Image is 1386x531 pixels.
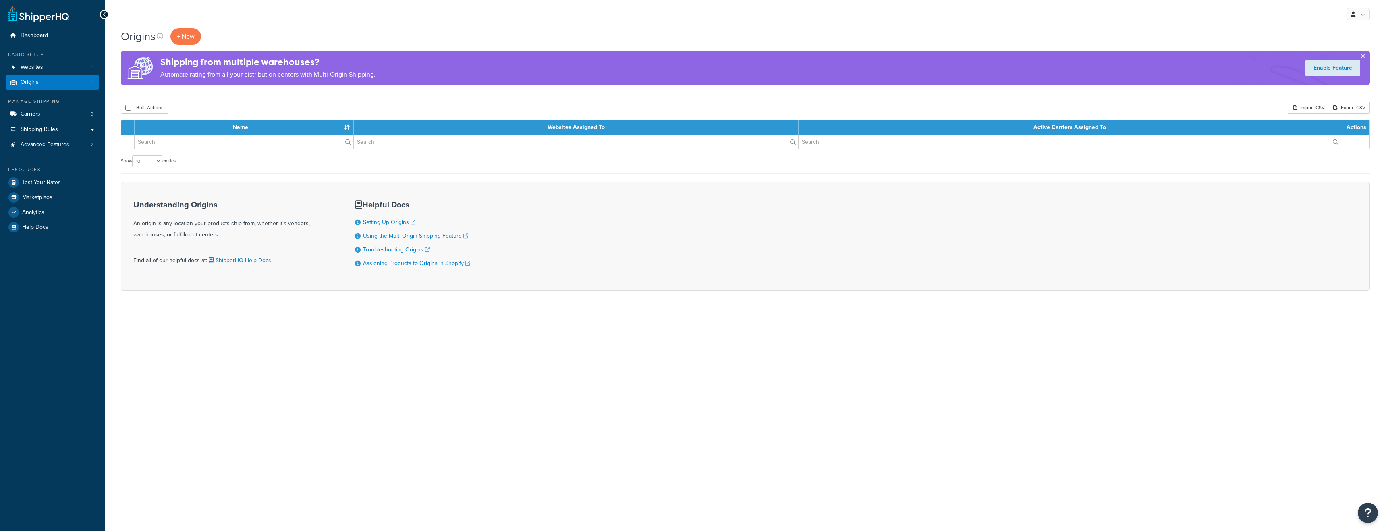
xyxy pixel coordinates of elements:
span: Shipping Rules [21,126,58,133]
a: Assigning Products to Origins in Shopify [363,259,470,268]
h1: Origins [121,29,156,44]
span: Origins [21,79,39,86]
div: Import CSV [1288,102,1329,114]
div: An origin is any location your products ship from, whether it's vendors, warehouses, or fulfillme... [133,200,335,241]
li: Advanced Features [6,137,99,152]
button: Open Resource Center [1358,503,1378,523]
span: Analytics [22,209,44,216]
span: + New [177,32,195,41]
span: Advanced Features [21,141,69,148]
img: ad-origins-multi-dfa493678c5a35abed25fd24b4b8a3fa3505936ce257c16c00bdefe2f3200be3.png [121,51,160,85]
h3: Helpful Docs [355,200,470,209]
a: Setting Up Origins [363,218,415,226]
a: + New [170,28,201,45]
input: Search [135,135,353,149]
th: Active Carriers Assigned To [799,120,1341,135]
a: Test Your Rates [6,175,99,190]
span: Websites [21,64,43,71]
a: Shipping Rules [6,122,99,137]
a: Analytics [6,205,99,220]
span: 1 [92,79,93,86]
a: Help Docs [6,220,99,234]
select: Showentries [132,155,162,167]
li: Origins [6,75,99,90]
button: Bulk Actions [121,102,168,114]
span: Dashboard [21,32,48,39]
a: Websites 1 [6,60,99,75]
input: Search [799,135,1341,149]
th: Actions [1341,120,1369,135]
input: Search [354,135,798,149]
h4: Shipping from multiple warehouses? [160,56,376,69]
th: Name [135,120,354,135]
a: Origins 1 [6,75,99,90]
span: Test Your Rates [22,179,61,186]
a: ShipperHQ Home [8,6,69,22]
div: Basic Setup [6,51,99,58]
li: Carriers [6,107,99,122]
label: Show entries [121,155,176,167]
div: Find all of our helpful docs at: [133,249,335,266]
span: Marketplace [22,194,52,201]
span: Carriers [21,111,40,118]
a: Dashboard [6,28,99,43]
p: Automate rating from all your distribution centers with Multi-Origin Shipping. [160,69,376,80]
li: Websites [6,60,99,75]
span: 1 [92,64,93,71]
div: Resources [6,166,99,173]
a: Using the Multi-Origin Shipping Feature [363,232,468,240]
a: Export CSV [1329,102,1370,114]
a: ShipperHQ Help Docs [207,256,271,265]
span: 3 [91,111,93,118]
a: Troubleshooting Origins [363,245,430,254]
h3: Understanding Origins [133,200,335,209]
span: 2 [91,141,93,148]
a: Marketplace [6,190,99,205]
a: Carriers 3 [6,107,99,122]
th: Websites Assigned To [354,120,799,135]
span: Help Docs [22,224,48,231]
a: Advanced Features 2 [6,137,99,152]
a: Enable Feature [1305,60,1360,76]
div: Manage Shipping [6,98,99,105]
